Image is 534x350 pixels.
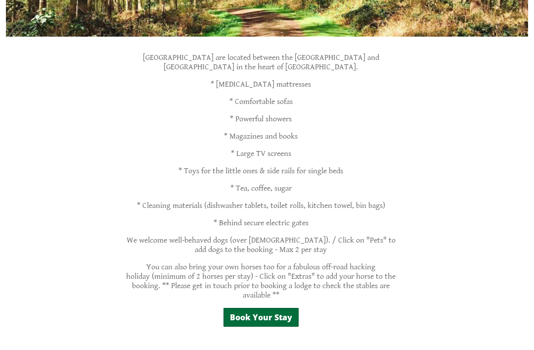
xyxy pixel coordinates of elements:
[123,114,399,124] p: * Powerful showers
[123,166,399,176] p: * Toys for the little ones & side rails for single beds
[123,262,399,300] p: You can also bring your own horses too for a fabulous off-road hacking holiday (minimum of 2 hors...
[123,149,399,158] p: * Large TV screens
[123,80,399,89] p: * [MEDICAL_DATA] mattresses
[223,308,299,327] a: Book Your Stay
[123,97,399,106] p: * Comfortable sofas
[123,132,399,141] p: * Magazines and books
[123,53,399,72] p: [GEOGRAPHIC_DATA] are located between the [GEOGRAPHIC_DATA] and [GEOGRAPHIC_DATA] in the heart of...
[123,218,399,228] p: * Behind secure electric gates
[123,201,399,210] p: * Cleaning materials (dishwasher tablets, toilet rolls, kitchen towel, bin bags)
[123,184,399,193] p: * Tea, coffee, sugar
[123,236,399,254] p: We welcome well-behaved dogs (over [DEMOGRAPHIC_DATA]). / Click on "Pets" to add dogs to the book...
